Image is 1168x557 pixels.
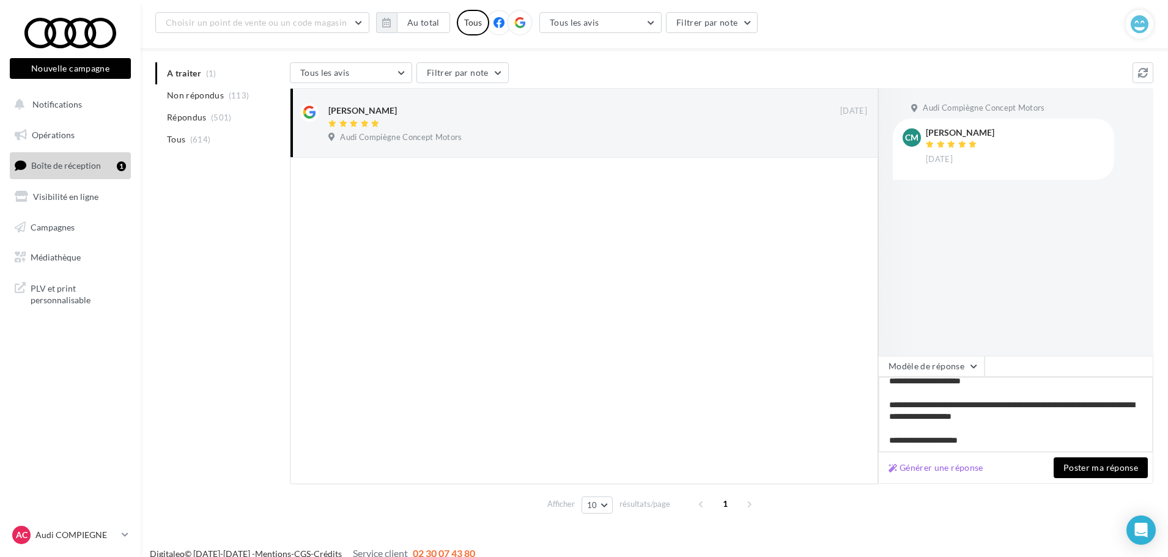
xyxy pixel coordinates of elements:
span: Non répondus [167,89,224,101]
button: Nouvelle campagne [10,58,131,79]
div: 1 [117,161,126,171]
a: Opérations [7,122,133,148]
a: Médiathèque [7,245,133,270]
button: Notifications [7,92,128,117]
span: 10 [587,500,597,510]
button: Tous les avis [290,62,412,83]
div: [PERSON_NAME] [328,105,397,117]
span: Audi Compiègne Concept Motors [340,132,462,143]
span: Afficher [547,498,575,510]
span: Tous les avis [300,67,350,78]
span: Médiathèque [31,252,81,262]
span: Choisir un point de vente ou un code magasin [166,17,347,28]
a: PLV et print personnalisable [7,275,133,311]
button: Modèle de réponse [878,356,985,377]
button: Au total [376,12,450,33]
span: Cm [905,131,919,144]
span: PLV et print personnalisable [31,280,126,306]
span: Tous [167,133,185,146]
button: Générer une réponse [884,460,988,475]
span: AC [16,529,28,541]
span: Visibilité en ligne [33,191,98,202]
span: Notifications [32,99,82,109]
span: Campagnes [31,221,75,232]
div: Tous [457,10,489,35]
span: [DATE] [926,154,953,165]
span: Répondus [167,111,207,124]
button: Poster ma réponse [1054,457,1148,478]
a: Boîte de réception1 [7,152,133,179]
span: Opérations [32,130,75,140]
a: AC Audi COMPIEGNE [10,523,131,547]
div: Open Intercom Messenger [1126,515,1156,545]
button: Filtrer par note [666,12,758,33]
div: [PERSON_NAME] [926,128,994,137]
button: Filtrer par note [416,62,509,83]
span: résultats/page [619,498,670,510]
button: Tous les avis [539,12,662,33]
span: (501) [211,113,232,122]
span: Audi Compiègne Concept Motors [923,103,1044,114]
button: Au total [397,12,450,33]
span: (113) [229,90,249,100]
span: (614) [190,135,211,144]
p: Audi COMPIEGNE [35,529,117,541]
button: Choisir un point de vente ou un code magasin [155,12,369,33]
a: Campagnes [7,215,133,240]
span: Boîte de réception [31,160,101,171]
a: Visibilité en ligne [7,184,133,210]
span: Tous les avis [550,17,599,28]
span: 1 [715,494,735,514]
span: [DATE] [840,106,867,117]
button: 10 [582,496,613,514]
